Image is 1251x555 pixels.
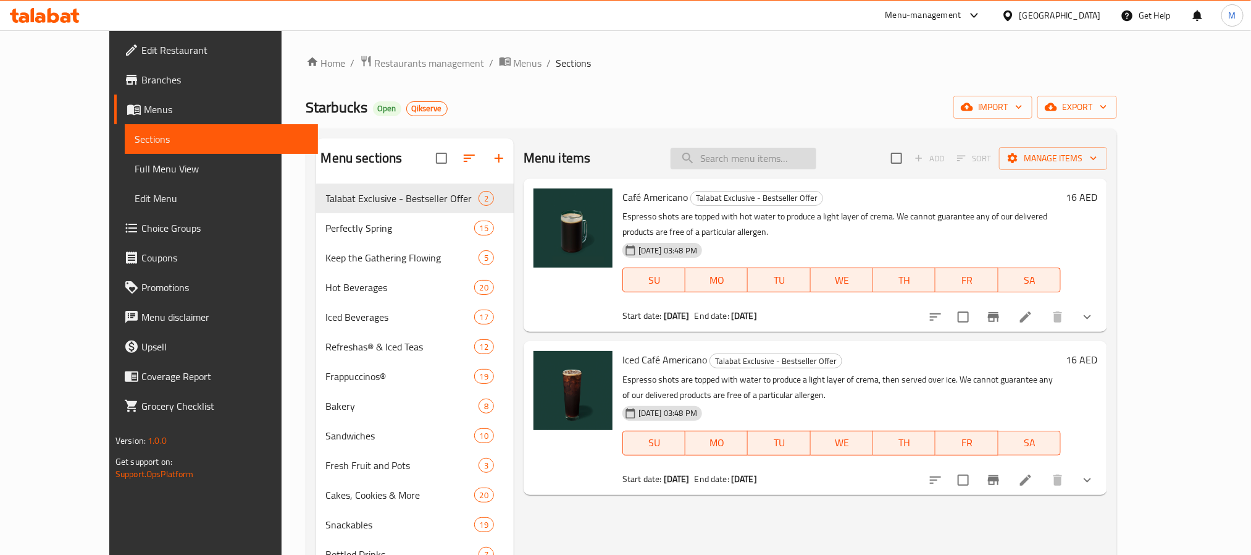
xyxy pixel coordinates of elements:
span: 19 [475,371,493,383]
span: [DATE] 03:48 PM [634,245,702,256]
span: Full Menu View [135,161,308,176]
span: Cakes, Cookies & More [326,488,474,502]
a: Edit menu item [1018,473,1033,488]
button: sort-choices [921,465,950,495]
p: Espresso shots are topped with hot water to produce a light layer of crema. We cannot guarantee a... [622,209,1061,240]
span: Choice Groups [141,221,308,235]
span: SA [1003,271,1056,289]
span: SU [628,434,680,452]
div: Frappuccinos® [326,369,474,384]
span: End date: [695,308,729,324]
button: sort-choices [921,302,950,332]
span: Grocery Checklist [141,399,308,413]
span: Start date: [622,471,662,487]
span: 2 [479,193,493,205]
div: items [479,250,494,265]
span: Talabat Exclusive - Bestseller Offer [691,191,822,205]
div: Open [373,101,401,116]
span: FR [940,434,993,452]
h2: Menu items [524,149,591,167]
div: Cakes, Cookies & More20 [316,480,514,510]
span: import [963,100,1023,115]
div: Snackables19 [316,510,514,540]
div: Sandwiches10 [316,421,514,451]
span: FR [940,271,993,289]
span: Select section [884,145,910,171]
img: Café Americano [533,189,613,268]
span: Restaurants management [375,56,485,70]
button: import [953,96,1032,119]
span: Sections [135,132,308,146]
span: 1.0.0 [148,433,167,449]
span: Edit Menu [135,191,308,206]
h6: 16 AED [1066,351,1097,368]
h2: Menu sections [321,149,403,167]
button: delete [1043,465,1073,495]
div: Iced Beverages [326,310,474,324]
svg: Show Choices [1080,473,1095,488]
button: TU [748,431,810,455]
div: Fresh Fruit and Pots [326,458,479,473]
a: Support.OpsPlatform [115,466,194,482]
a: Promotions [114,273,318,302]
div: [GEOGRAPHIC_DATA] [1019,9,1101,22]
button: FR [935,431,998,455]
span: Iced Café Americano [622,350,707,369]
div: Sandwiches [326,428,474,443]
span: Upsell [141,339,308,354]
span: Select all sections [429,145,454,171]
a: Home [306,56,346,70]
span: [DATE] 03:48 PM [634,407,702,419]
span: 19 [475,519,493,531]
a: Edit menu item [1018,310,1033,324]
div: items [479,399,494,413]
button: export [1037,96,1117,119]
span: 15 [475,222,493,234]
button: TH [873,431,935,455]
span: 5 [479,252,493,264]
a: Menus [499,55,542,71]
button: Branch-specific-item [979,465,1008,495]
span: End date: [695,471,729,487]
span: Starbucks [306,93,368,121]
span: Promotions [141,280,308,295]
button: FR [935,268,998,292]
div: Refreshas® & Iced Teas12 [316,332,514,362]
span: MO [690,271,743,289]
input: search [671,148,816,169]
div: Keep the Gathering Flowing [326,250,479,265]
span: Sections [556,56,592,70]
span: WE [816,434,868,452]
span: Manage items [1009,151,1097,166]
span: Get support on: [115,454,172,470]
span: Coverage Report [141,369,308,384]
li: / [351,56,355,70]
span: Talabat Exclusive - Bestseller Offer [710,354,842,368]
span: 10 [475,430,493,442]
span: 8 [479,400,493,412]
div: items [474,310,494,324]
span: Start date: [622,308,662,324]
span: Qikserve [407,103,447,114]
span: Perfectly Spring [326,221,474,235]
span: Snackables [326,517,474,532]
button: WE [811,431,873,455]
div: Bakery8 [316,391,514,421]
button: SA [998,268,1061,292]
button: MO [685,268,748,292]
a: Choice Groups [114,213,318,243]
span: Café Americano [622,188,688,206]
div: Keep the Gathering Flowing5 [316,243,514,273]
span: 12 [475,341,493,353]
button: SA [998,431,1061,455]
span: Open [373,103,401,114]
a: Menu disclaimer [114,302,318,332]
a: Full Menu View [125,154,318,184]
a: Sections [125,124,318,154]
div: Menu-management [885,8,961,23]
span: Edit Restaurant [141,43,308,57]
span: Coupons [141,250,308,265]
